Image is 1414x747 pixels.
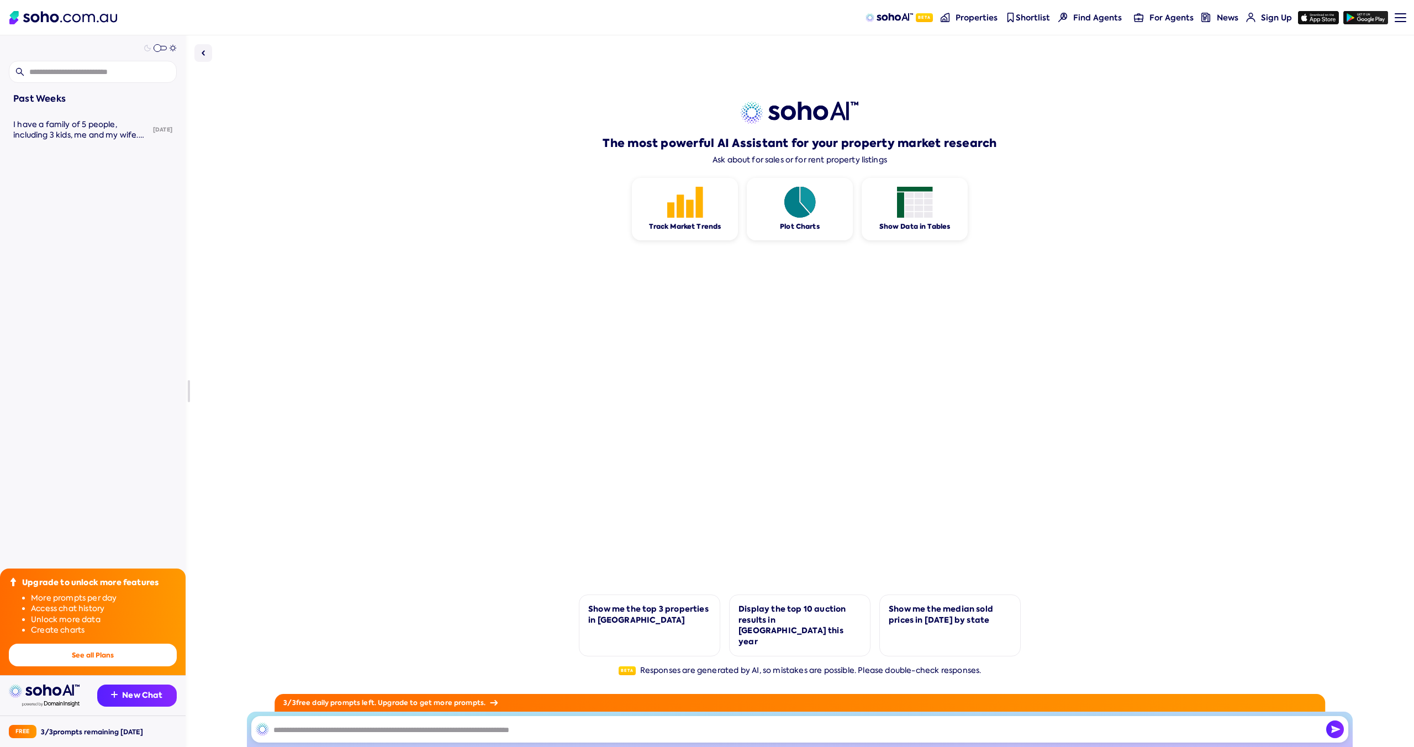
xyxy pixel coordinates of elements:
span: News [1217,12,1238,23]
a: I have a family of 5 people, including 3 kids, me and my wife. our budget is under $3M, and we pr... [9,113,149,148]
span: Properties [956,12,998,23]
button: Send [1326,720,1344,738]
span: Find Agents [1073,12,1122,23]
button: See all Plans [9,644,177,666]
li: Create charts [31,625,177,636]
div: Show me the median sold prices in [DATE] by state [889,604,1011,625]
img: Data provided by Domain Insight [22,701,80,707]
img: news-nav icon [1201,13,1211,22]
img: properties-nav icon [941,13,950,22]
div: Track Market Trends [649,222,721,232]
div: I have a family of 5 people, including 3 kids, me and my wife. our budget is under $3M, and we pr... [13,119,149,141]
span: I have a family of 5 people, including 3 kids, me and my wife. our budget is under $3M, and we pr... [13,119,144,183]
img: SohoAI logo black [256,723,269,736]
div: Responses are generated by AI, so mistakes are possible. Please double-check responses. [619,665,982,676]
img: Recommendation icon [111,691,118,698]
div: Plot Charts [780,222,820,232]
div: Free [9,725,36,738]
button: New Chat [97,685,177,707]
img: Feature 1 icon [897,187,933,218]
img: Soho Logo [9,11,117,24]
div: Show Data in Tables [879,222,951,232]
span: Sign Up [1261,12,1292,23]
img: google-play icon [1343,11,1388,24]
img: sohoAI logo [866,13,912,22]
li: Unlock more data [31,614,177,625]
div: [DATE] [149,118,177,142]
img: Feature 1 icon [667,187,703,218]
div: Past Weeks [13,92,172,106]
img: for-agents-nav icon [1134,13,1143,22]
span: Beta [619,666,636,675]
div: Ask about for sales or for rent property listings [713,155,887,165]
img: Send icon [1326,720,1344,738]
div: Show me the top 3 properties in [GEOGRAPHIC_DATA] [588,604,711,625]
div: 3 / 3 free daily prompts left. Upgrade to get more prompts. [275,694,1325,712]
div: Upgrade to unlock more features [22,577,159,588]
div: Display the top 10 auction results in [GEOGRAPHIC_DATA] this year [738,604,861,647]
img: app-store icon [1298,11,1339,24]
span: Beta [916,13,933,22]
img: Find agents icon [1058,13,1068,22]
img: Sidebar toggle icon [197,46,210,60]
span: Shortlist [1016,12,1050,23]
img: Arrow icon [490,700,498,706]
li: Access chat history [31,603,177,614]
div: 3 / 3 prompts remaining [DATE] [41,727,143,737]
img: Feature 1 icon [782,187,818,218]
img: for-agents-nav icon [1246,13,1255,22]
img: shortlist-nav icon [1006,13,1015,22]
img: sohoai logo [741,102,858,124]
span: For Agents [1149,12,1194,23]
li: More prompts per day [31,593,177,604]
img: sohoai logo [9,685,80,698]
img: Upgrade icon [9,577,18,586]
h1: The most powerful AI Assistant for your property market research [603,135,996,151]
